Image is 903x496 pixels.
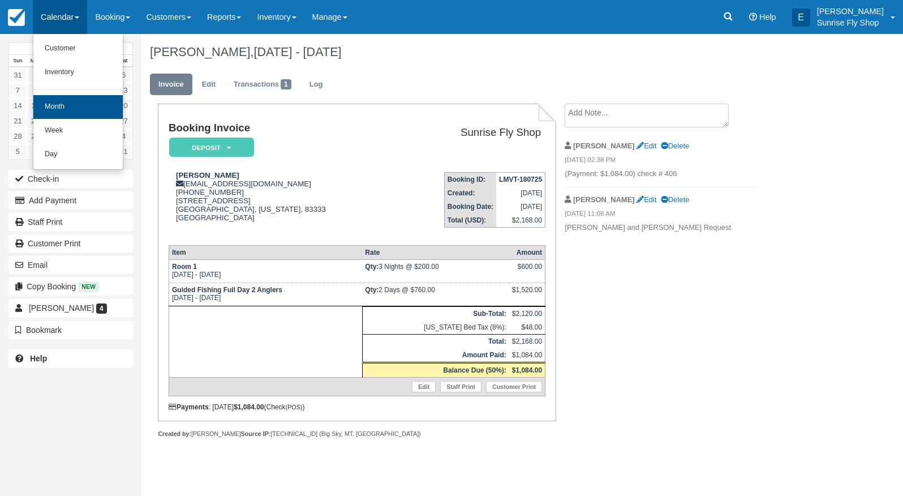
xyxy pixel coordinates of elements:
span: [PERSON_NAME] [29,303,94,313]
th: Item [169,245,362,259]
button: Bookmark [8,321,133,339]
th: Sun [9,55,27,67]
td: $2,168.00 [509,334,545,348]
div: E [792,8,810,27]
a: Day [33,143,123,166]
a: Customer [33,37,123,61]
a: 11 [115,144,132,159]
a: Inventory [33,61,123,84]
em: Deposit [169,138,254,157]
strong: [PERSON_NAME] [573,142,635,150]
th: Amount [509,245,545,259]
th: Rate [362,245,509,259]
strong: Room 1 [172,263,197,271]
a: Edit [637,142,656,150]
p: Sunrise Fly Shop [817,17,884,28]
strong: Created by: [158,430,191,437]
strong: $1,084.00 [512,366,542,374]
span: Help [759,12,776,22]
th: Created: [444,186,496,200]
button: Add Payment [8,191,133,209]
a: 14 [9,98,27,113]
a: Log [301,74,332,96]
a: Help [8,349,133,367]
em: [DATE] 11:08 AM [565,209,755,221]
a: 1 [27,67,44,83]
a: Edit [193,74,224,96]
td: [DATE] [496,200,545,213]
a: 27 [115,113,132,129]
a: 28 [9,129,27,144]
p: [PERSON_NAME] [817,6,884,17]
th: Sub-Total: [362,306,509,320]
a: 15 [27,98,44,113]
strong: [PERSON_NAME] [573,195,635,204]
a: Week [33,119,123,143]
th: Booking ID: [444,173,496,187]
a: 29 [27,129,44,144]
p: [PERSON_NAME] and [PERSON_NAME] Request [565,223,755,233]
strong: Guided Fishing Full Day 2 Anglers [172,286,282,294]
th: Mon [27,55,44,67]
a: Customer Print [8,234,133,253]
p: (Payment: $1,084.00) check # 406 [565,169,755,179]
a: 13 [115,83,132,98]
a: 6 [27,144,44,159]
strong: [PERSON_NAME] [176,171,239,179]
th: Amount Paid: [362,348,509,363]
td: [DATE] [496,186,545,200]
a: Staff Print [8,213,133,231]
strong: $1,084.00 [234,403,264,411]
b: Help [30,354,47,363]
a: 21 [9,113,27,129]
button: Email [8,256,133,274]
td: [US_STATE] Bed Tax (8%): [362,320,509,335]
th: Total (USD): [444,213,496,228]
a: Edit [412,381,436,392]
button: Copy Booking New [8,277,133,296]
h1: Booking Invoice [169,122,398,134]
strong: Qty [365,286,379,294]
th: Balance Due (50%): [362,362,509,377]
img: checkfront-main-nav-mini-logo.png [8,9,25,26]
td: $2,120.00 [509,306,545,320]
th: Sat [115,55,132,67]
a: 4 [115,129,132,144]
strong: LMVT-180725 [499,176,542,183]
td: $2,168.00 [496,213,545,228]
span: New [78,282,99,292]
button: Check-in [8,170,133,188]
div: $1,520.00 [512,286,542,303]
strong: Payments [169,403,209,411]
span: [DATE] - [DATE] [253,45,341,59]
span: 1 [281,79,291,89]
th: Total: [362,334,509,348]
a: 20 [115,98,132,113]
strong: Source IP: [241,430,271,437]
a: Customer Print [486,381,542,392]
a: Delete [661,142,689,150]
a: 8 [27,83,44,98]
div: [PERSON_NAME] [TECHNICAL_ID] (Big Sky, MT, [GEOGRAPHIC_DATA]) [158,430,556,438]
a: Transactions1 [225,74,300,96]
td: 2 Days @ $760.00 [362,283,509,306]
a: Invoice [150,74,192,96]
h1: [PERSON_NAME], [150,45,810,59]
td: [DATE] - [DATE] [169,259,362,283]
span: 4 [96,303,107,314]
td: $1,084.00 [509,348,545,363]
a: 5 [9,144,27,159]
a: 6 [115,67,132,83]
a: [PERSON_NAME] 4 [8,299,133,317]
th: Booking Date: [444,200,496,213]
td: [DATE] - [DATE] [169,283,362,306]
i: Help [749,13,757,21]
a: Delete [661,195,689,204]
a: Month [33,95,123,119]
a: 31 [9,67,27,83]
a: 7 [9,83,27,98]
a: Staff Print [440,381,481,392]
a: Deposit [169,137,250,158]
div: : [DATE] (Check ) [169,403,545,411]
td: $48.00 [509,320,545,335]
